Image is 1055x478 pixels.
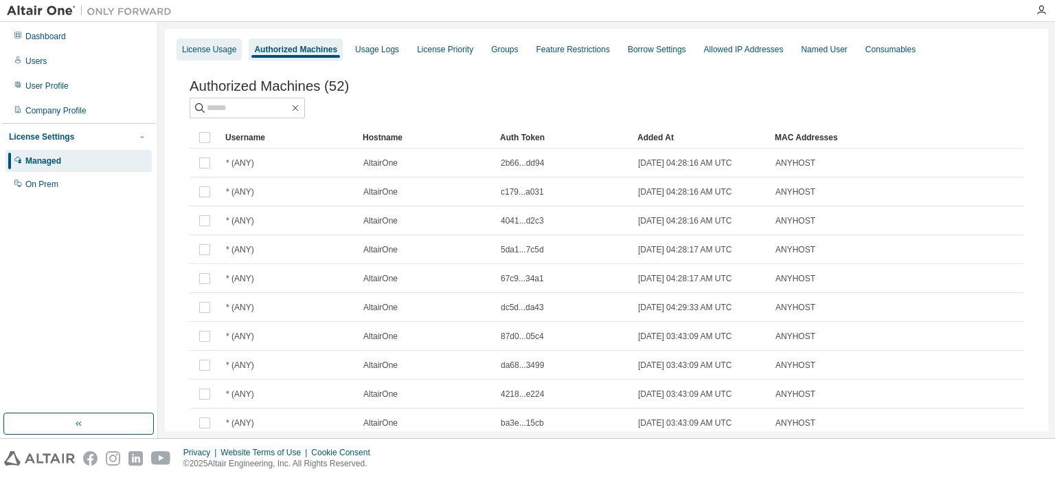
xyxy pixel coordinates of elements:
span: ANYHOST [775,331,815,342]
div: Cookie Consent [311,447,378,458]
div: Named User [801,44,847,55]
div: License Priority [417,44,473,55]
span: ANYHOST [775,417,815,428]
span: AltairOne [363,157,398,169]
span: 87d0...05c4 [501,331,544,342]
div: Company Profile [25,105,87,116]
span: 4041...d2c3 [501,215,544,226]
span: [DATE] 04:28:16 AM UTC [638,215,732,226]
span: [DATE] 03:43:09 AM UTC [638,360,732,371]
span: AltairOne [363,273,398,284]
span: * (ANY) [226,360,254,371]
div: Allowed IP Addresses [704,44,784,55]
span: ANYHOST [775,302,815,313]
div: Authorized Machines [254,44,337,55]
div: On Prem [25,179,58,190]
span: ANYHOST [775,215,815,226]
span: * (ANY) [226,417,254,428]
div: Groups [491,44,518,55]
span: ANYHOST [775,157,815,169]
div: Consumables [865,44,916,55]
span: c179...a031 [501,186,544,197]
p: © 2025 Altair Engineering, Inc. All Rights Reserved. [183,458,378,470]
span: AltairOne [363,360,398,371]
span: * (ANY) [226,186,254,197]
div: Hostname [363,127,489,149]
div: Website Terms of Use [220,447,311,458]
div: Dashboard [25,31,66,42]
span: * (ANY) [226,389,254,400]
span: [DATE] 04:29:33 AM UTC [638,302,732,313]
span: * (ANY) [226,215,254,226]
span: 67c9...34a1 [501,273,544,284]
span: * (ANY) [226,273,254,284]
span: [DATE] 03:43:09 AM UTC [638,389,732,400]
span: [DATE] 04:28:16 AM UTC [638,157,732,169]
span: AltairOne [363,417,398,428]
img: instagram.svg [106,451,120,466]
span: 2b66...dd94 [501,157,544,169]
div: Added At [637,127,764,149]
span: da68...3499 [501,360,544,371]
div: Auth Token [500,127,626,149]
span: * (ANY) [226,244,254,255]
span: AltairOne [363,331,398,342]
div: Managed [25,155,61,166]
img: youtube.svg [151,451,171,466]
div: Privacy [183,447,220,458]
img: linkedin.svg [128,451,143,466]
div: Users [25,56,47,67]
span: [DATE] 04:28:16 AM UTC [638,186,732,197]
span: * (ANY) [226,302,254,313]
div: Username [225,127,352,149]
span: ANYHOST [775,360,815,371]
span: [DATE] 04:28:17 AM UTC [638,244,732,255]
span: 5da1...7c5d [501,244,544,255]
div: MAC Addresses [775,127,872,149]
span: ba3e...15cb [501,417,544,428]
span: * (ANY) [226,331,254,342]
span: AltairOne [363,186,398,197]
span: 4218...e224 [501,389,544,400]
span: Authorized Machines (52) [190,78,349,94]
img: Altair One [7,4,179,18]
span: [DATE] 04:28:17 AM UTC [638,273,732,284]
span: [DATE] 03:43:09 AM UTC [638,417,732,428]
span: ANYHOST [775,186,815,197]
div: Usage Logs [355,44,399,55]
div: License Usage [182,44,236,55]
span: AltairOne [363,302,398,313]
span: dc5d...da43 [501,302,544,313]
span: [DATE] 03:43:09 AM UTC [638,331,732,342]
img: altair_logo.svg [4,451,75,466]
span: * (ANY) [226,157,254,169]
span: AltairOne [363,215,398,226]
span: AltairOne [363,244,398,255]
div: License Settings [9,131,74,142]
div: User Profile [25,80,69,91]
span: ANYHOST [775,389,815,400]
span: AltairOne [363,389,398,400]
div: Borrow Settings [628,44,686,55]
span: ANYHOST [775,244,815,255]
span: ANYHOST [775,273,815,284]
div: Feature Restrictions [536,44,610,55]
img: facebook.svg [83,451,98,466]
